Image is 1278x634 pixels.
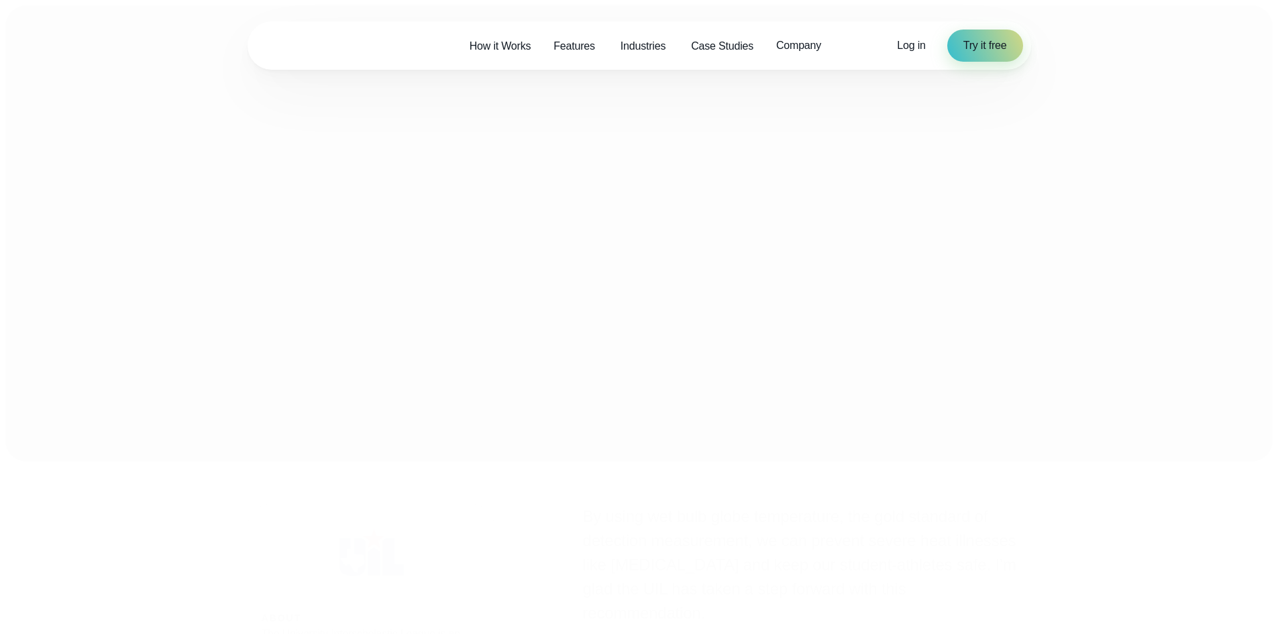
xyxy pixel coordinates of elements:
[621,38,665,54] span: Industries
[691,38,753,54] span: Case Studies
[963,38,1007,54] span: Try it free
[897,38,925,54] a: Log in
[947,30,1023,62] a: Try it free
[553,38,595,54] span: Features
[897,40,925,51] span: Log in
[776,38,821,54] span: Company
[470,38,531,54] span: How it Works
[458,32,543,60] a: How it Works
[680,32,765,60] a: Case Studies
